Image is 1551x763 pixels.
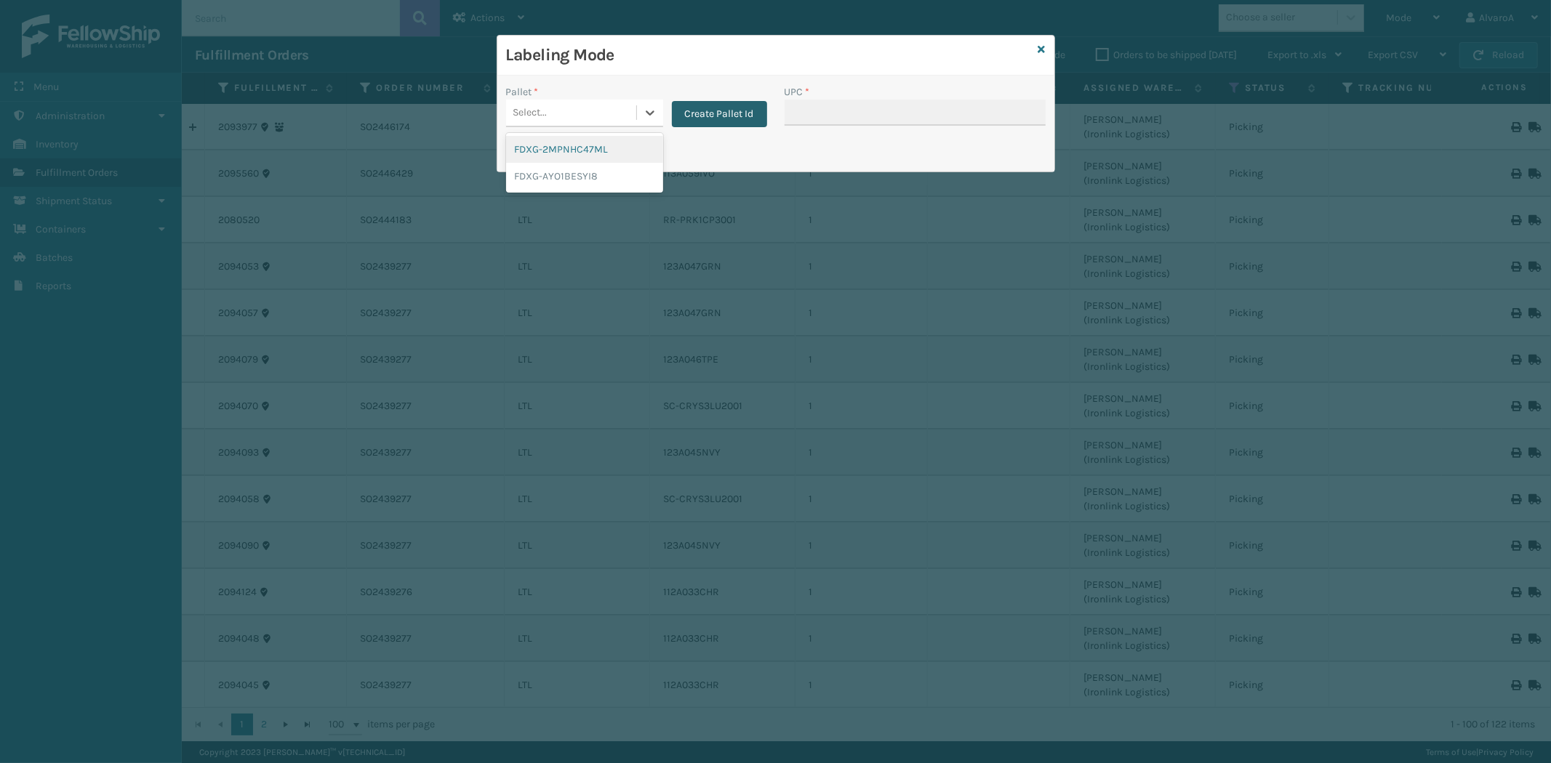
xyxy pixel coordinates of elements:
div: Select... [513,105,548,121]
button: Create Pallet Id [672,101,767,127]
h3: Labeling Mode [506,44,1033,66]
label: UPC [785,84,810,100]
div: FDXG-2MPNHC47ML [506,136,663,163]
div: FDXG-AYO1BESYI8 [506,163,663,190]
label: Pallet [506,84,539,100]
